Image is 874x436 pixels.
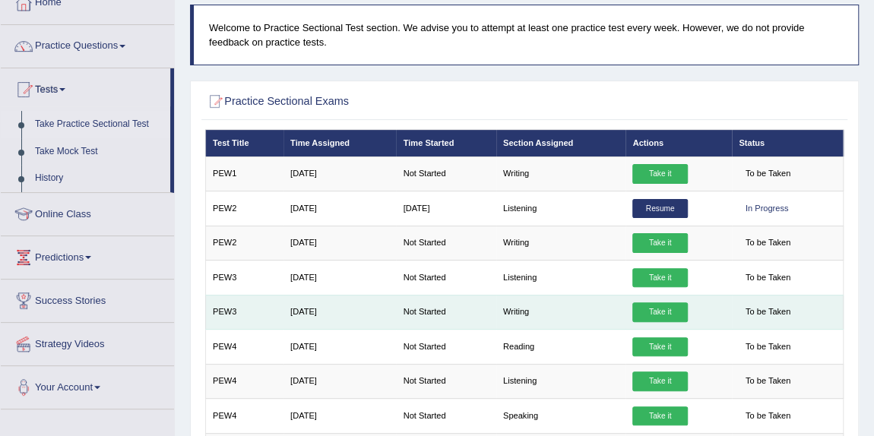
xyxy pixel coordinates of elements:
[1,68,170,106] a: Tests
[396,295,496,329] td: Not Started
[1,366,174,404] a: Your Account
[396,399,496,433] td: Not Started
[496,261,626,295] td: Listening
[396,130,496,156] th: Time Started
[739,199,795,219] div: In Progress
[205,226,283,260] td: PEW2
[496,399,626,433] td: Speaking
[283,226,397,260] td: [DATE]
[283,191,397,226] td: [DATE]
[1,193,174,231] a: Online Class
[396,191,496,226] td: [DATE]
[1,25,174,63] a: Practice Questions
[1,323,174,361] a: Strategy Videos
[632,233,687,253] a: Take it
[283,261,397,295] td: [DATE]
[205,130,283,156] th: Test Title
[396,330,496,364] td: Not Started
[496,364,626,398] td: Listening
[205,191,283,226] td: PEW2
[632,268,687,288] a: Take it
[632,406,687,426] a: Take it
[396,364,496,398] td: Not Started
[283,295,397,329] td: [DATE]
[632,164,687,184] a: Take it
[632,199,687,219] a: Resume
[28,111,170,138] a: Take Practice Sectional Test
[396,156,496,191] td: Not Started
[739,164,796,184] span: To be Taken
[205,330,283,364] td: PEW4
[496,295,626,329] td: Writing
[496,130,626,156] th: Section Assigned
[496,191,626,226] td: Listening
[625,130,732,156] th: Actions
[632,371,687,391] a: Take it
[739,233,796,253] span: To be Taken
[632,302,687,322] a: Take it
[283,130,397,156] th: Time Assigned
[496,156,626,191] td: Writing
[739,337,796,357] span: To be Taken
[632,337,687,357] a: Take it
[739,406,796,426] span: To be Taken
[205,295,283,329] td: PEW3
[28,165,170,192] a: History
[496,330,626,364] td: Reading
[732,130,844,156] th: Status
[205,364,283,398] td: PEW4
[283,364,397,398] td: [DATE]
[739,371,796,391] span: To be Taken
[209,21,843,49] p: Welcome to Practice Sectional Test section. We advise you to attempt at least one practice test e...
[283,330,397,364] td: [DATE]
[1,236,174,274] a: Predictions
[205,92,601,112] h2: Practice Sectional Exams
[283,156,397,191] td: [DATE]
[205,156,283,191] td: PEW1
[496,226,626,260] td: Writing
[28,138,170,166] a: Take Mock Test
[396,261,496,295] td: Not Started
[739,302,796,322] span: To be Taken
[205,399,283,433] td: PEW4
[1,280,174,318] a: Success Stories
[283,399,397,433] td: [DATE]
[739,268,796,288] span: To be Taken
[396,226,496,260] td: Not Started
[205,261,283,295] td: PEW3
